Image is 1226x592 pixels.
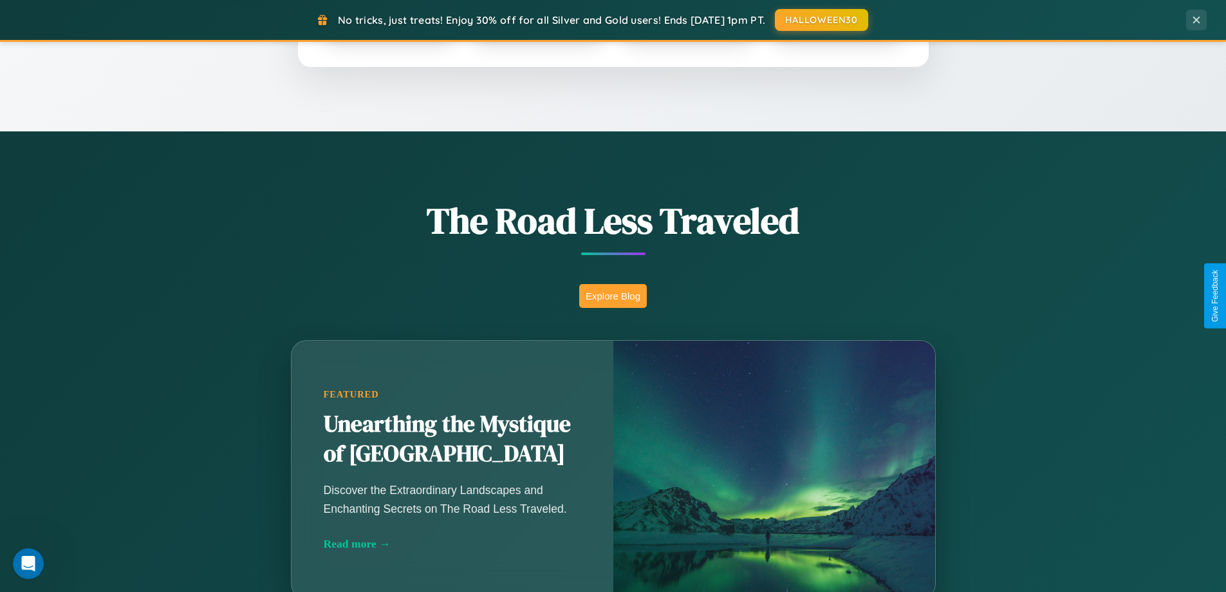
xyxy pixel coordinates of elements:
iframe: Intercom live chat [13,548,44,579]
h1: The Road Less Traveled [227,196,999,245]
span: No tricks, just treats! Enjoy 30% off for all Silver and Gold users! Ends [DATE] 1pm PT. [338,14,765,26]
div: Read more → [324,537,581,551]
div: Featured [324,389,581,400]
button: Explore Blog [579,284,647,308]
p: Discover the Extraordinary Landscapes and Enchanting Secrets on The Road Less Traveled. [324,481,581,517]
h2: Unearthing the Mystique of [GEOGRAPHIC_DATA] [324,410,581,469]
div: Give Feedback [1211,270,1220,322]
button: HALLOWEEN30 [775,9,868,31]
